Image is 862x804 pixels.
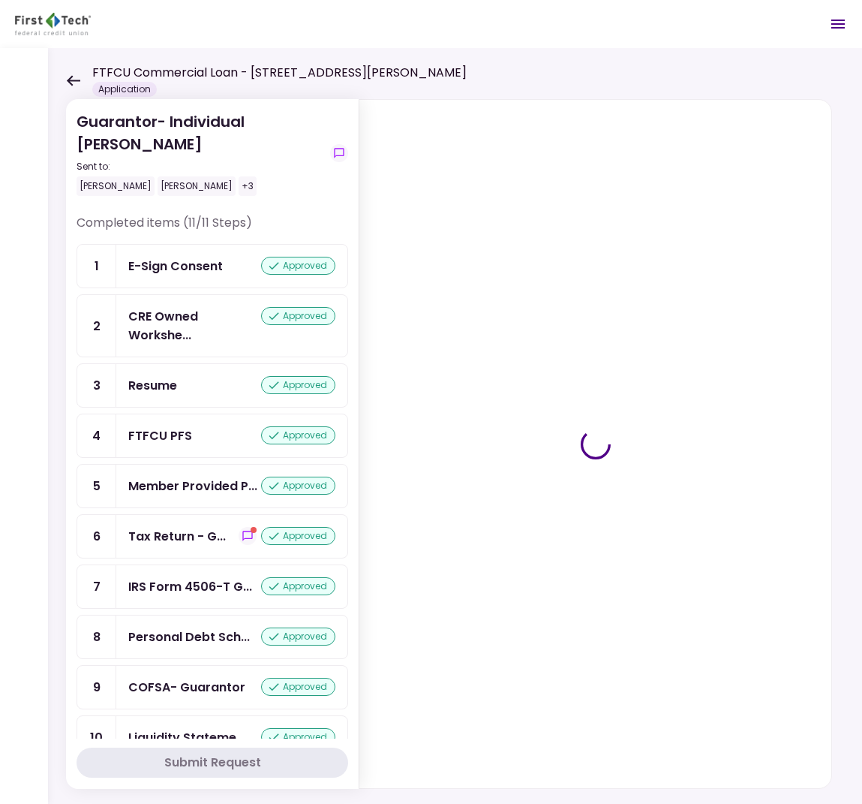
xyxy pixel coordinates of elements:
[77,363,348,408] a: 3Resumeapproved
[128,577,252,596] div: IRS Form 4506-T Guarantor
[92,64,467,82] h1: FTFCU Commercial Loan - [STREET_ADDRESS][PERSON_NAME]
[77,110,324,196] div: Guarantor- Individual [PERSON_NAME]
[77,715,348,760] a: 10Liquidity Statements - Guarantorapproved
[77,414,348,458] a: 4FTFCU PFSapproved
[15,13,91,35] img: Partner icon
[128,678,245,697] div: COFSA- Guarantor
[128,728,245,747] div: Liquidity Statements - Guarantor
[77,666,116,709] div: 9
[77,160,324,173] div: Sent to:
[261,257,335,275] div: approved
[77,176,155,196] div: [PERSON_NAME]
[261,678,335,696] div: approved
[77,364,116,407] div: 3
[128,527,226,546] div: Tax Return - Guarantor
[239,176,257,196] div: +3
[77,716,116,759] div: 10
[128,257,223,276] div: E-Sign Consent
[77,565,116,608] div: 7
[261,728,335,746] div: approved
[128,307,261,345] div: CRE Owned Worksheet
[77,515,116,558] div: 6
[128,376,177,395] div: Resume
[77,748,348,778] button: Submit Request
[261,307,335,325] div: approved
[128,426,192,445] div: FTFCU PFS
[261,477,335,495] div: approved
[77,244,348,288] a: 1E-Sign Consentapproved
[77,214,348,244] div: Completed items (11/11 Steps)
[77,245,116,288] div: 1
[77,414,116,457] div: 4
[77,465,116,507] div: 5
[820,6,856,42] button: Open menu
[77,615,348,659] a: 8Personal Debt Scheduleapproved
[77,295,116,357] div: 2
[77,514,348,559] a: 6Tax Return - Guarantorshow-messagesapproved
[239,527,257,545] button: show-messages
[77,294,348,357] a: 2CRE Owned Worksheetapproved
[77,665,348,709] a: 9COFSA- Guarantorapproved
[77,565,348,609] a: 7IRS Form 4506-T Guarantorapproved
[128,477,257,495] div: Member Provided PFS
[261,376,335,394] div: approved
[77,464,348,508] a: 5Member Provided PFSapproved
[261,527,335,545] div: approved
[261,426,335,444] div: approved
[158,176,236,196] div: [PERSON_NAME]
[128,628,250,646] div: Personal Debt Schedule
[77,616,116,658] div: 8
[164,754,261,772] div: Submit Request
[92,82,157,97] div: Application
[330,144,348,162] button: show-messages
[261,628,335,646] div: approved
[261,577,335,595] div: approved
